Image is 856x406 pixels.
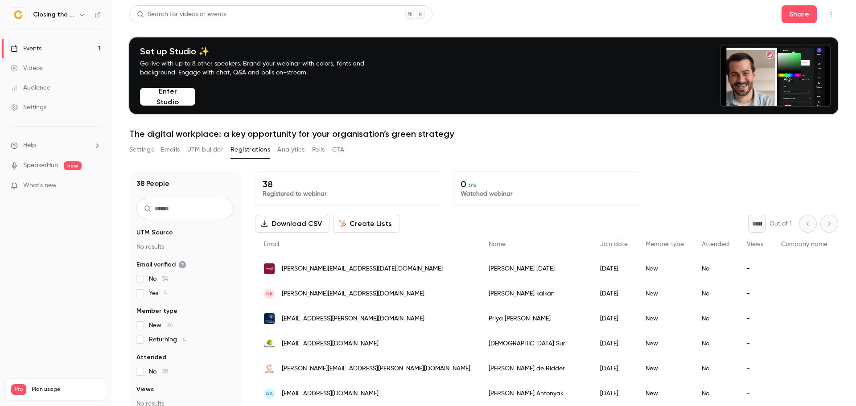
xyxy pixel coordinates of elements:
[591,331,637,356] div: [DATE]
[90,182,101,190] iframe: Noticeable Trigger
[167,322,173,328] span: 34
[480,381,591,406] div: [PERSON_NAME] Antonyak
[702,241,729,247] span: Attended
[332,143,344,157] button: CTA
[136,307,177,316] span: Member type
[646,241,684,247] span: Member type
[747,241,763,247] span: Views
[333,215,399,233] button: Create Lists
[591,306,637,331] div: [DATE]
[738,281,772,306] div: -
[23,181,57,190] span: What's new
[282,389,379,398] span: [EMAIL_ADDRESS][DOMAIN_NAME]
[480,256,591,281] div: [PERSON_NAME] [DATE]
[11,141,101,150] li: help-dropdown-opener
[480,306,591,331] div: Priya [PERSON_NAME]
[263,179,435,189] p: 38
[162,276,169,282] span: 34
[11,44,41,53] div: Events
[137,10,226,19] div: Search for videos or events
[161,143,180,157] button: Emails
[149,335,186,344] span: Returning
[11,64,42,73] div: Videos
[738,356,772,381] div: -
[282,339,379,349] span: [EMAIL_ADDRESS][DOMAIN_NAME]
[136,353,166,362] span: Attended
[469,182,477,189] span: 0 %
[33,10,75,19] h6: Closing the Loop
[264,241,279,247] span: Email
[11,83,50,92] div: Audience
[11,103,46,112] div: Settings
[738,256,772,281] div: -
[164,290,167,296] span: 4
[264,338,275,349] img: closetheloop.com.au
[140,88,195,106] button: Enter Studio
[277,143,305,157] button: Analytics
[282,289,424,299] span: [PERSON_NAME][EMAIL_ADDRESS][DOMAIN_NAME]
[693,281,738,306] div: No
[461,189,633,198] p: Watched webinar
[149,289,167,298] span: Yes
[591,381,637,406] div: [DATE]
[693,331,738,356] div: No
[129,143,154,157] button: Settings
[282,314,424,324] span: [EMAIL_ADDRESS][PERSON_NAME][DOMAIN_NAME]
[264,363,275,374] img: comsol.com.au
[693,356,738,381] div: No
[264,313,275,324] img: lmh.ox.ac.uk
[637,281,693,306] div: New
[263,189,435,198] p: Registered to webinar
[23,141,36,150] span: Help
[591,281,637,306] div: [DATE]
[312,143,325,157] button: Polls
[136,242,234,251] p: No results
[136,228,173,237] span: UTM Source
[781,241,827,247] span: Company name
[480,281,591,306] div: [PERSON_NAME] kalkan
[136,260,186,269] span: Email verified
[637,381,693,406] div: New
[600,241,628,247] span: Join date
[136,385,154,394] span: Views
[480,331,591,356] div: [DEMOGRAPHIC_DATA] Suri
[149,275,169,283] span: No
[11,8,25,22] img: Closing the Loop
[129,128,838,139] h1: The digital workplace: a key opportunity for your organisation’s green strategy
[637,331,693,356] div: New
[637,356,693,381] div: New
[637,306,693,331] div: New
[23,161,58,170] a: SpeakerHub
[140,59,385,77] p: Go live with up to 8 other speakers. Brand your webinar with colors, fonts and background. Engage...
[282,364,470,373] span: [PERSON_NAME][EMAIL_ADDRESS][PERSON_NAME][DOMAIN_NAME]
[182,336,186,343] span: 4
[149,321,173,330] span: New
[266,390,273,398] span: AA
[770,219,792,228] p: Out of 1
[140,46,385,57] h4: Set up Studio ✨
[637,256,693,281] div: New
[230,143,270,157] button: Registrations
[32,386,100,393] span: Plan usage
[255,215,329,233] button: Download CSV
[149,367,169,376] span: No
[693,381,738,406] div: No
[480,356,591,381] div: [PERSON_NAME] de Ridder
[489,241,506,247] span: Name
[738,306,772,331] div: -
[282,264,443,274] span: [PERSON_NAME][EMAIL_ADDRESS][DATE][DOMAIN_NAME]
[782,5,817,23] button: Share
[11,384,26,395] span: Pro
[187,143,223,157] button: UTM builder
[266,290,273,298] span: nk
[461,179,633,189] p: 0
[738,381,772,406] div: -
[693,256,738,281] div: No
[264,263,275,274] img: digicatapult.org.uk
[693,306,738,331] div: No
[162,369,169,375] span: 38
[136,178,169,189] h1: 38 People
[591,356,637,381] div: [DATE]
[591,256,637,281] div: [DATE]
[738,331,772,356] div: -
